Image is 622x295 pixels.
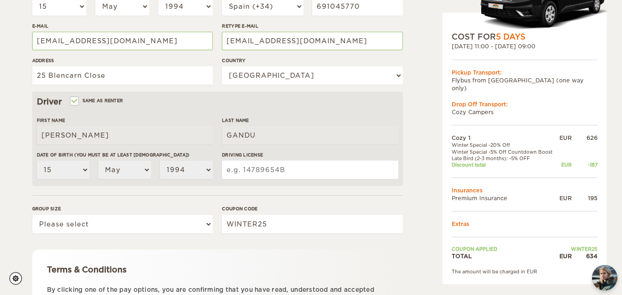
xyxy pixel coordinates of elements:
[452,31,598,42] div: COST FOR
[572,194,598,202] div: 195
[592,265,617,290] img: Freyja at Cozy Campers
[496,32,525,41] span: 5 Days
[452,194,558,202] td: Premium Insurance
[47,264,388,275] div: Terms & Conditions
[452,162,558,168] td: Discount total
[592,265,617,290] button: chat-button
[452,268,598,275] div: The amount will be charged in EUR
[32,57,213,64] label: Address
[452,76,598,92] td: Flybus from [GEOGRAPHIC_DATA] (one way only)
[452,42,598,50] div: [DATE] 11:00 - [DATE] 09:00
[452,245,558,252] td: Coupon applied
[557,162,571,168] div: EUR
[452,100,598,108] div: Drop Off Transport:
[452,148,558,155] td: Winter Special -5% Off Countdown Boost
[37,117,213,124] label: First Name
[222,126,398,145] input: e.g. Smith
[557,134,571,142] div: EUR
[452,186,598,194] td: Insurances
[557,245,597,252] td: WINTER25
[71,96,123,105] label: Same as renter
[572,134,598,142] div: 626
[452,108,598,116] td: Cozy Campers
[32,205,213,212] label: Group size
[32,23,213,29] label: E-mail
[557,252,571,260] div: EUR
[452,252,558,260] td: TOTAL
[452,220,598,227] td: Extras
[222,117,398,124] label: Last Name
[222,151,398,158] label: Driving License
[572,162,598,168] div: -187
[452,134,558,142] td: Cozy 1
[572,252,598,260] div: 634
[37,126,213,145] input: e.g. William
[37,151,213,158] label: Date of birth (You must be at least [DEMOGRAPHIC_DATA])
[222,161,398,179] input: e.g. 14789654B
[557,194,571,202] div: EUR
[452,155,558,161] td: Late Bird (2-3 months): -5% OFF
[32,32,213,50] input: e.g. example@example.com
[37,96,398,107] div: Driver
[222,57,402,64] label: Country
[452,68,598,76] div: Pickup Transport:
[32,66,213,85] input: e.g. Street, City, Zip Code
[222,32,402,50] input: e.g. example@example.com
[222,205,402,212] label: Coupon code
[9,272,28,285] a: Cookie settings
[452,142,558,148] td: Winter Special -20% Off
[71,99,77,105] input: Same as renter
[222,23,402,29] label: Retype E-mail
